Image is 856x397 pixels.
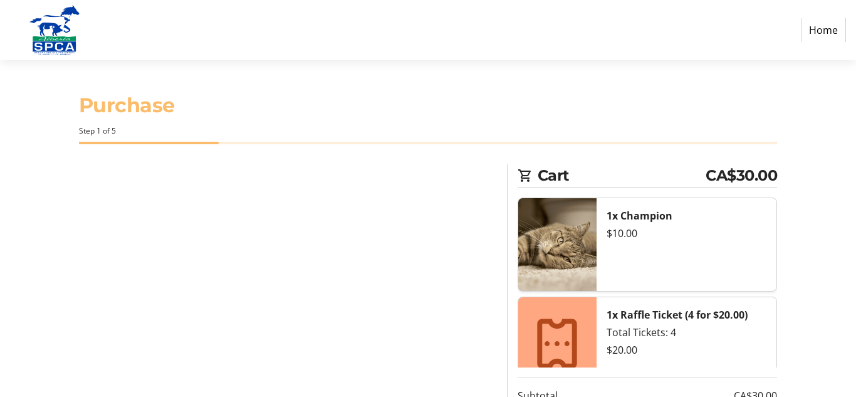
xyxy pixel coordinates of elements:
img: Champion [518,198,597,291]
div: $20.00 [607,342,766,357]
a: Home [801,18,846,42]
h1: Purchase [79,90,777,120]
span: CA$30.00 [706,164,777,187]
strong: 1x Raffle Ticket (4 for $20.00) [607,308,748,322]
div: $10.00 [607,226,766,241]
img: Alberta SPCA's Logo [10,5,99,55]
strong: 1x Champion [607,209,672,223]
div: Total Tickets: 4 [607,325,766,340]
span: Cart [538,164,706,187]
div: Step 1 of 5 [79,125,777,137]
